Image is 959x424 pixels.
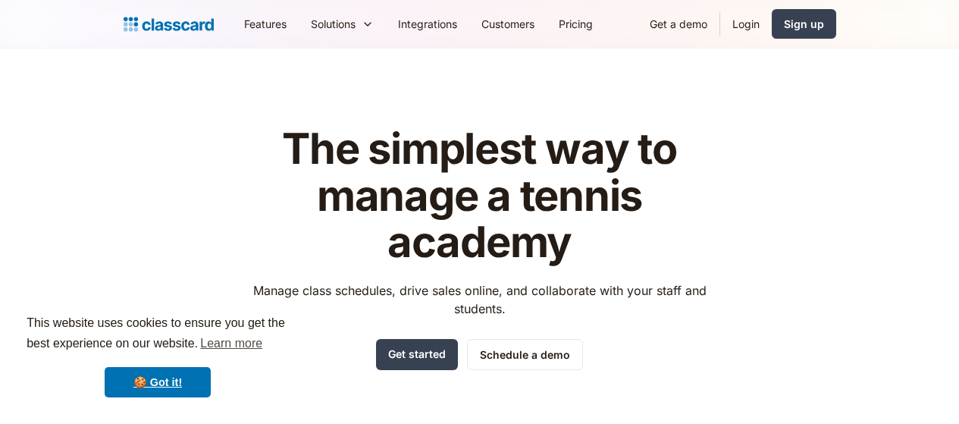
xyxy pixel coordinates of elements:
[772,9,836,39] a: Sign up
[469,7,547,41] a: Customers
[27,314,289,355] span: This website uses cookies to ensure you get the best experience on our website.
[376,339,458,370] a: Get started
[311,16,356,32] div: Solutions
[638,7,719,41] a: Get a demo
[299,7,386,41] div: Solutions
[239,126,720,266] h1: The simplest way to manage a tennis academy
[720,7,772,41] a: Login
[12,300,303,412] div: cookieconsent
[467,339,583,370] a: Schedule a demo
[232,7,299,41] a: Features
[198,332,265,355] a: learn more about cookies
[124,14,214,35] a: home
[239,281,720,318] p: Manage class schedules, drive sales online, and collaborate with your staff and students.
[386,7,469,41] a: Integrations
[547,7,605,41] a: Pricing
[784,16,824,32] div: Sign up
[105,367,211,397] a: dismiss cookie message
